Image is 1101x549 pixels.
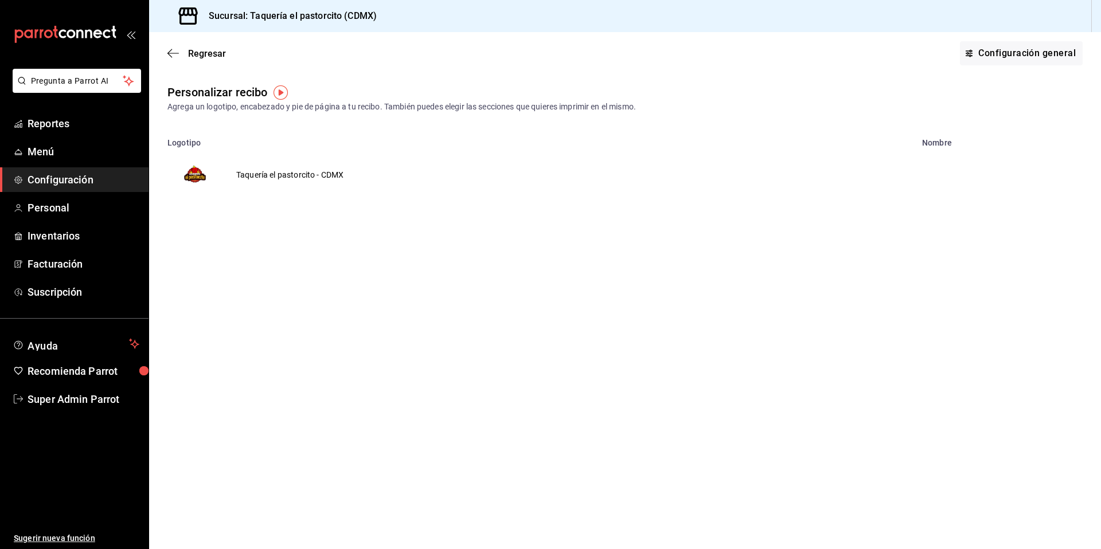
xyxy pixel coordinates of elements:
[149,131,1101,202] table: voidReasonsTable
[167,101,1083,113] div: Agrega un logotipo, encabezado y pie de página a tu recibo. También puedes elegir las secciones q...
[200,9,377,23] h3: Sucursal: Taquería el pastorcito (CDMX)
[14,532,139,544] span: Sugerir nueva función
[915,131,1101,147] th: Nombre
[28,116,139,131] span: Reportes
[181,161,209,189] img: Preview
[31,75,123,87] span: Pregunta a Parrot AI
[28,391,139,407] span: Super Admin Parrot
[28,256,139,272] span: Facturación
[28,337,124,351] span: Ayuda
[222,147,357,202] td: Taquería el pastorcito - CDMX
[167,84,268,101] div: Personalizar recibo
[28,144,139,159] span: Menú
[28,363,139,379] span: Recomienda Parrot
[149,131,915,147] th: Logotipo
[960,41,1083,65] button: Configuración general
[28,284,139,300] span: Suscripción
[28,228,139,244] span: Inventarios
[188,48,226,59] span: Regresar
[167,48,226,59] button: Regresar
[13,69,141,93] button: Pregunta a Parrot AI
[28,200,139,215] span: Personal
[149,147,376,202] button: PreviewTaquería el pastorcito - CDMX
[274,85,288,100] img: Tooltip marker
[28,172,139,187] span: Configuración
[8,83,141,95] a: Pregunta a Parrot AI
[126,30,135,39] button: open_drawer_menu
